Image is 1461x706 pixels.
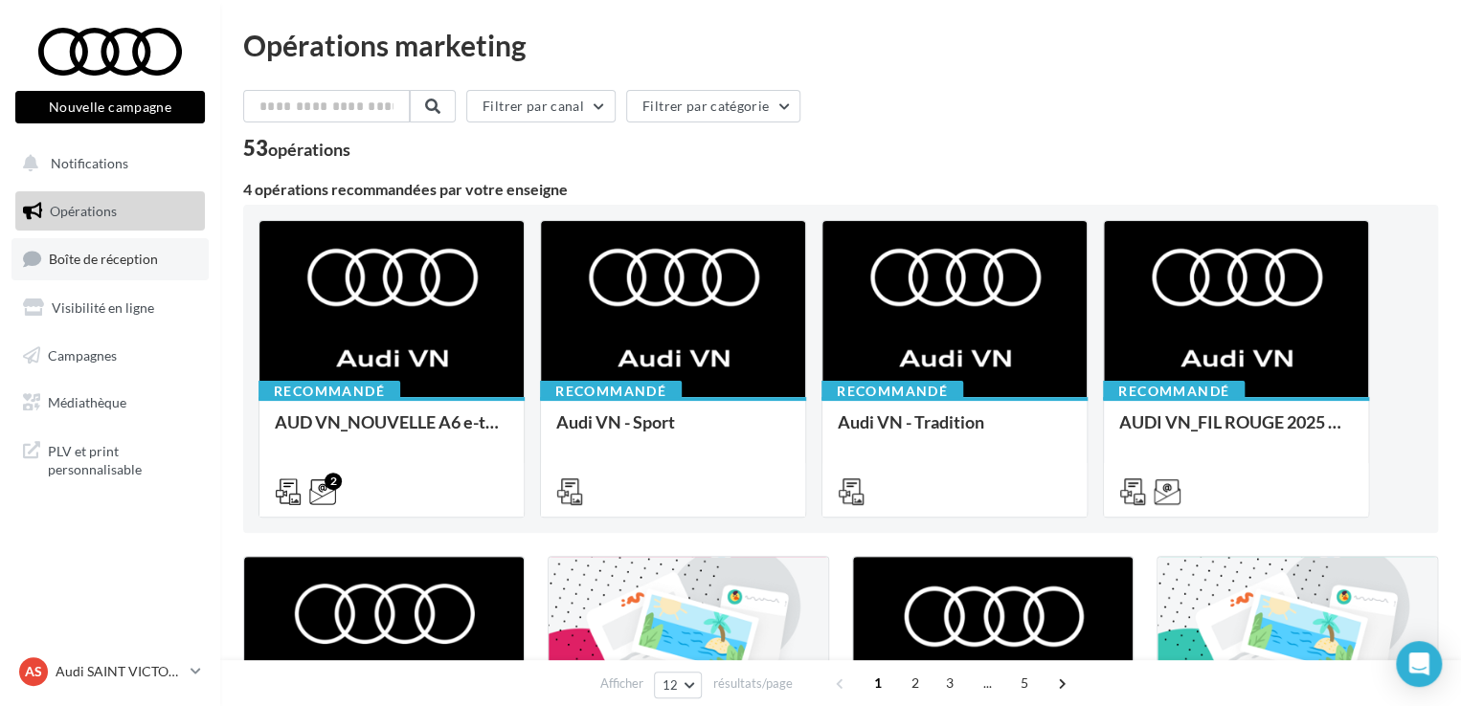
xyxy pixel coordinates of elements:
button: Notifications [11,143,201,184]
a: Visibilité en ligne [11,288,209,328]
div: Recommandé [540,381,682,402]
div: 2 [325,473,342,490]
div: AUD VN_NOUVELLE A6 e-tron [275,412,508,451]
span: 5 [1009,668,1040,698]
div: Recommandé [821,381,963,402]
div: Open Intercom Messenger [1396,641,1442,687]
span: Visibilité en ligne [52,299,154,316]
span: ... [972,668,1002,698]
div: Recommandé [1103,381,1245,402]
div: AUDI VN_FIL ROUGE 2025 - A1, Q2, Q3, Q5 et Q4 e-tron [1119,412,1353,451]
a: Opérations [11,191,209,232]
span: AS [25,662,42,681]
span: résultats/page [712,674,792,693]
div: 4 opérations recommandées par votre enseigne [243,182,1438,197]
a: AS Audi SAINT VICTORET [15,653,205,690]
span: 12 [663,677,679,693]
button: Nouvelle campagne [15,91,205,123]
button: 12 [654,672,703,698]
a: Médiathèque [11,383,209,423]
span: 1 [863,668,893,698]
span: PLV et print personnalisable [48,438,197,479]
div: Audi VN - Tradition [838,412,1071,451]
div: Recommandé [258,381,400,402]
div: Opérations marketing [243,31,1438,59]
p: Audi SAINT VICTORET [56,662,183,681]
div: Audi VN - Sport [556,412,790,451]
span: Opérations [50,203,117,219]
span: Notifications [51,155,128,171]
span: Campagnes [48,346,117,363]
a: Campagnes [11,336,209,376]
span: 2 [900,668,931,698]
span: Boîte de réception [49,251,158,267]
div: opérations [268,141,350,158]
a: PLV et print personnalisable [11,430,209,487]
button: Filtrer par canal [466,90,616,122]
span: Médiathèque [48,394,126,410]
button: Filtrer par catégorie [626,90,800,122]
span: Afficher [600,674,643,693]
div: 53 [243,138,350,159]
a: Boîte de réception [11,238,209,279]
span: 3 [934,668,965,698]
